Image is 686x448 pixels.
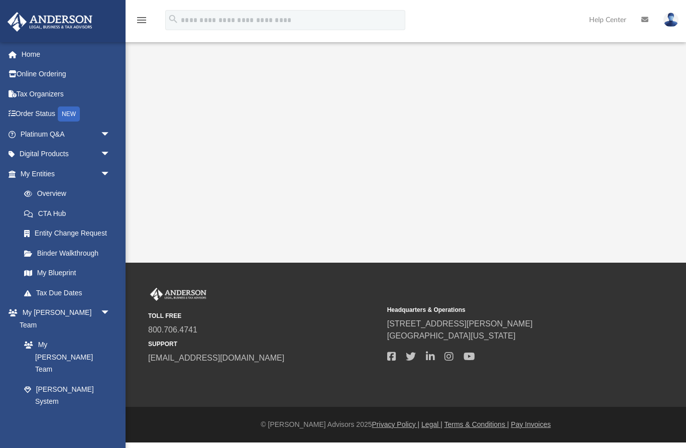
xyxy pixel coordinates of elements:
[511,420,550,428] a: Pay Invoices
[7,84,126,104] a: Tax Organizers
[7,64,126,84] a: Online Ordering
[100,303,121,323] span: arrow_drop_down
[148,311,380,320] small: TOLL FREE
[14,184,126,204] a: Overview
[663,13,678,27] img: User Pic
[14,263,121,283] a: My Blueprint
[148,325,197,334] a: 800.706.4741
[14,379,121,411] a: [PERSON_NAME] System
[126,419,686,430] div: © [PERSON_NAME] Advisors 2025
[372,420,420,428] a: Privacy Policy |
[136,14,148,26] i: menu
[421,420,442,428] a: Legal |
[444,420,509,428] a: Terms & Conditions |
[5,12,95,32] img: Anderson Advisors Platinum Portal
[100,144,121,165] span: arrow_drop_down
[14,335,116,380] a: My [PERSON_NAME] Team
[58,106,80,122] div: NEW
[14,223,126,244] a: Entity Change Request
[136,19,148,26] a: menu
[7,44,126,64] a: Home
[14,411,121,431] a: Client Referrals
[387,319,533,328] a: [STREET_ADDRESS][PERSON_NAME]
[148,354,284,362] a: [EMAIL_ADDRESS][DOMAIN_NAME]
[14,203,126,223] a: CTA Hub
[100,164,121,184] span: arrow_drop_down
[387,305,619,314] small: Headquarters & Operations
[7,303,121,335] a: My [PERSON_NAME] Teamarrow_drop_down
[7,144,126,164] a: Digital Productsarrow_drop_down
[148,340,380,349] small: SUPPORT
[14,283,126,303] a: Tax Due Dates
[7,124,126,144] a: Platinum Q&Aarrow_drop_down
[168,14,179,25] i: search
[14,243,126,263] a: Binder Walkthrough
[387,331,516,340] a: [GEOGRAPHIC_DATA][US_STATE]
[148,288,208,301] img: Anderson Advisors Platinum Portal
[7,104,126,125] a: Order StatusNEW
[7,164,126,184] a: My Entitiesarrow_drop_down
[100,124,121,145] span: arrow_drop_down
